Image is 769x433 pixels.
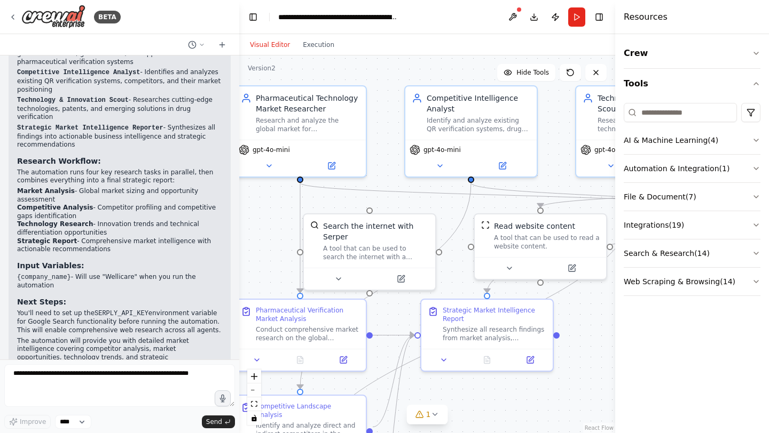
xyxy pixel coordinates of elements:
[624,155,760,182] button: Automation & Integration(1)
[17,124,222,149] p: - Synthesizes all findings into actionable business intelligence and strategic recommendations
[592,10,607,25] button: Hide right sidebar
[594,146,632,154] span: gpt-4o-mini
[17,337,222,379] p: The automation will provide you with detailed market intelligence covering competitor analysis, m...
[278,12,398,22] nav: breadcrumb
[512,354,548,366] button: Open in side panel
[247,411,261,425] button: toggle interactivity
[247,383,261,397] button: zoom out
[215,390,231,406] button: Click to speak your automation idea
[295,183,476,389] g: Edge from b2c6fe2f-8733-4063-ac9b-057fabec6cac to 697acbb3-0d48-41a3-8e6f-1510a0f6c3b2
[598,93,701,114] div: Technology & Innovation Scout
[404,85,538,178] div: Competitive Intelligence AnalystIdentify and analyze existing QR verification systems, drug authe...
[516,68,549,77] span: Hide Tools
[443,306,546,323] div: Strategic Market Intelligence Report
[17,187,222,204] li: - Global market sizing and opportunity assessment
[17,169,222,185] p: The automation runs four key research tasks in parallel, then combines everything into a final st...
[184,38,209,51] button: Switch to previous chat
[373,330,414,341] g: Edge from 61f37404-afd3-40d4-8395-9a6290a59520 to ea93caf8-174a-425e-9a74-5a7676f4bf64
[246,10,261,25] button: Hide left sidebar
[248,64,276,73] div: Version 2
[17,204,93,211] strong: Competitive Analysis
[371,272,431,285] button: Open in side panel
[256,325,359,342] div: Conduct comprehensive market research on the global pharmaceutical verification systems market, f...
[17,274,71,281] code: {company_name}
[624,38,760,68] button: Crew
[481,221,490,229] img: ScrapeWebsiteTool
[624,268,760,295] button: Web Scraping & Browsing(14)
[202,415,235,428] button: Send
[253,146,290,154] span: gpt-4o-mini
[256,306,359,323] div: Pharmaceutical Verification Market Analysis
[206,418,222,426] span: Send
[256,402,359,419] div: Competitive Landscape Analysis
[17,157,101,165] strong: Research Workflow:
[624,11,668,23] h4: Resources
[585,425,614,431] a: React Flow attribution
[624,126,760,154] button: AI & Machine Learning(4)
[17,273,222,290] li: - Will use "Wellicare" when you run the automation
[474,213,607,280] div: ScrapeWebsiteToolRead website contentA tool that can be used to read a website content.
[427,93,530,114] div: Competitive Intelligence Analyst
[247,397,261,411] button: fit view
[423,146,461,154] span: gpt-4o-mini
[233,85,367,178] div: Pharmaceutical Technology Market ResearcherResearch and analyze the global market for pharmaceuti...
[323,221,429,242] div: Search the internet with Serper
[244,38,296,51] button: Visual Editor
[301,159,362,172] button: Open in side panel
[426,409,431,420] span: 1
[94,11,121,23] div: BETA
[624,99,760,304] div: Tools
[407,405,448,424] button: 1
[17,187,75,195] strong: Market Analysis
[465,354,510,366] button: No output available
[233,299,367,372] div: Pharmaceutical Verification Market AnalysisConduct comprehensive market research on the global ph...
[624,211,760,239] button: Integrations(19)
[472,159,532,172] button: Open in side panel
[624,69,760,99] button: Tools
[17,220,93,228] strong: Technology Research
[542,262,602,275] button: Open in side panel
[575,85,709,178] div: Technology & Innovation ScoutResearch cutting-edge technologies, emerging standards, and innovati...
[17,237,222,254] li: - Comprehensive market intelligence with actionable recommendations
[95,310,148,317] code: SERPLY_API_KEY
[17,97,129,104] code: Technology & Innovation Scout
[303,213,436,291] div: SerperDevToolSearch the internet with SerperA tool that can be used to search the internet with a...
[443,325,546,342] div: Synthesize all research findings from market analysis, competitive intelligence, and technology s...
[278,354,323,366] button: No output available
[420,299,554,372] div: Strategic Market Intelligence ReportSynthesize all research findings from market analysis, compet...
[17,204,222,220] li: - Competitor profiling and competitive gaps identification
[4,415,51,429] button: Improve
[17,68,222,94] p: - Identifies and analyzes existing QR verification systems, competitors, and their market positio...
[17,69,140,76] code: Competitive Intelligence Analyst
[624,183,760,211] button: File & Document(7)
[17,298,66,306] strong: Next Steps:
[17,261,84,270] strong: Input Variables:
[427,116,530,133] div: Identify and analyze existing QR verification systems, drug authentication solutions, and direct ...
[325,354,362,366] button: Open in side panel
[598,116,701,133] div: Research cutting-edge technologies, emerging standards, and innovative approaches in QR code veri...
[624,239,760,267] button: Search & Research(14)
[17,237,77,245] strong: Strategic Report
[310,221,319,229] img: SerperDevTool
[256,93,359,114] div: Pharmaceutical Technology Market Researcher
[373,330,414,432] g: Edge from 697acbb3-0d48-41a3-8e6f-1510a0f6c3b2 to ea93caf8-174a-425e-9a74-5a7676f4bf64
[494,221,575,231] div: Read website content
[296,38,341,51] button: Execution
[497,64,555,81] button: Hide Tools
[247,370,261,425] div: React Flow controls
[295,183,305,293] g: Edge from 378c95b8-eced-4b4d-bba7-a4d4abdeb187 to 61f37404-afd3-40d4-8395-9a6290a59520
[494,234,600,251] div: A tool that can be used to read a website content.
[17,220,222,237] li: - Innovation trends and technical differentiation opportunities
[247,370,261,383] button: zoom in
[323,244,429,261] div: A tool that can be used to search the internet with a search_query. Supports different search typ...
[20,418,46,426] span: Improve
[256,116,359,133] div: Research and analyze the global market for pharmaceutical verification systems, QR code technolog...
[17,309,222,335] p: You'll need to set up the environment variable for Google Search functionality before running the...
[17,96,222,122] p: - Researches cutting-edge technologies, patents, and emerging solutions in drug verification
[214,38,231,51] button: Start a new chat
[21,5,85,29] img: Logo
[17,124,163,132] code: Strategic Market Intelligence Reporter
